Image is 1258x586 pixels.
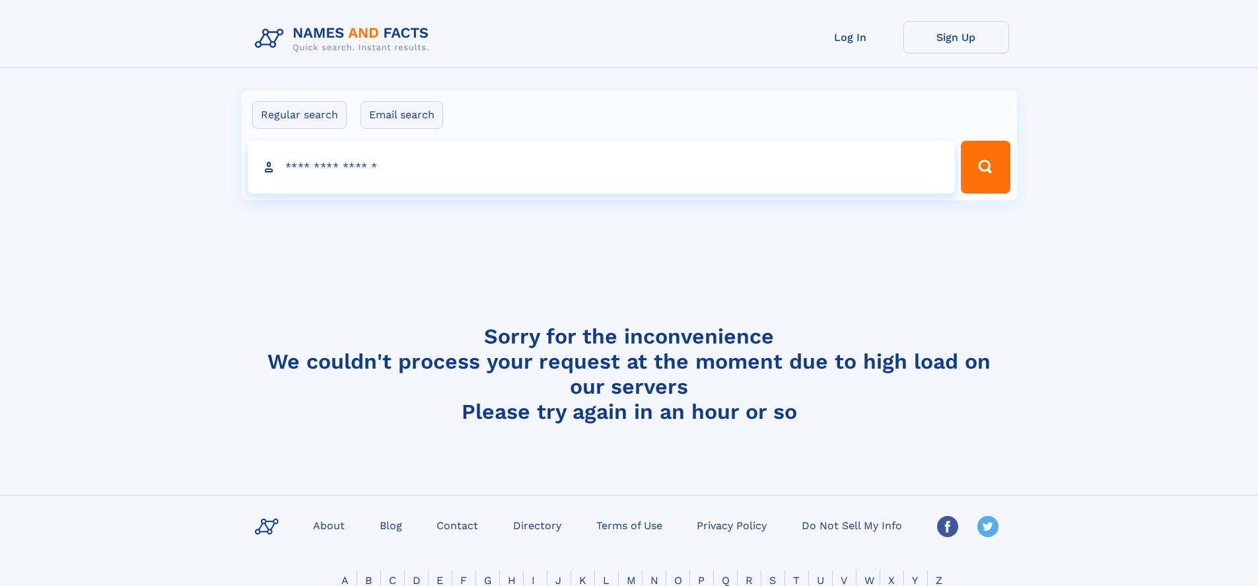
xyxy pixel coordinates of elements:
img: Logo Names and Facts [250,21,440,57]
h4: Sorry for the inconvenience We couldn't process your request at the moment due to high load on ou... [250,324,1009,424]
a: Sign Up [903,21,1009,54]
a: Do Not Sell My Info [796,515,907,534]
a: Contact [431,515,483,534]
label: Email search [361,101,443,129]
label: Regular search [252,101,347,129]
button: Search Button [961,141,1010,194]
a: About [308,515,350,534]
input: search input [248,141,956,194]
a: Terms of Use [591,515,668,534]
a: Directory [508,515,567,534]
img: Twitter [977,516,998,537]
a: Blog [374,515,407,534]
a: Privacy Policy [691,515,772,534]
img: Facebook [937,516,958,537]
a: Log In [798,21,903,54]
